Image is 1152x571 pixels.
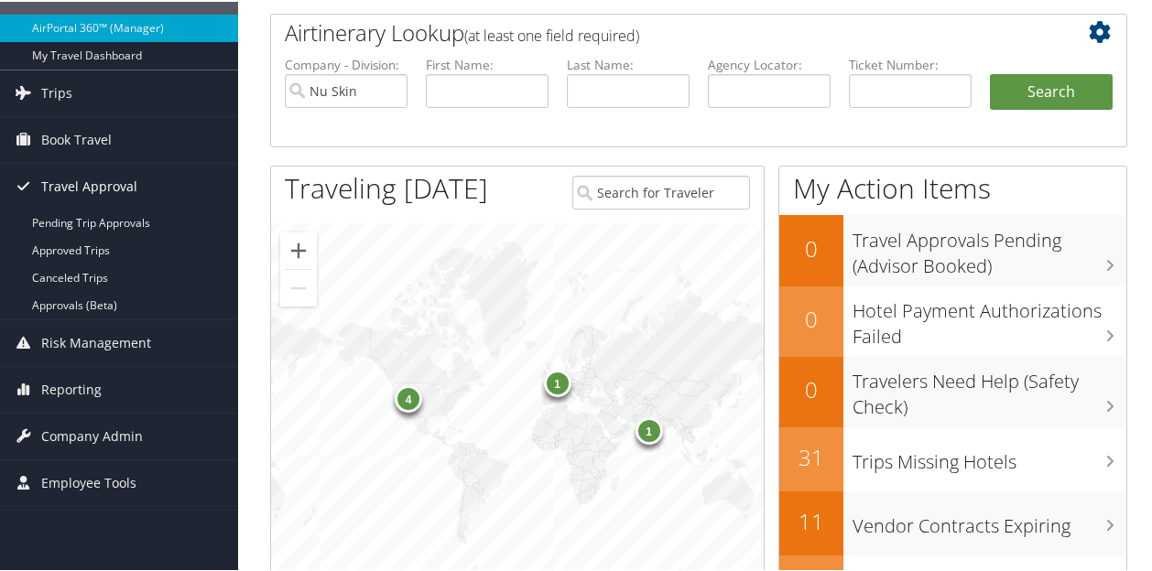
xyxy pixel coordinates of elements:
h2: 0 [779,372,843,404]
a: 0Travel Approvals Pending (Advisor Booked) [779,213,1126,284]
button: Zoom out [280,268,317,305]
h1: Traveling [DATE] [285,167,488,206]
span: Risk Management [41,318,151,364]
h2: Airtinerary Lookup [285,16,1041,47]
h2: 0 [779,302,843,333]
span: Travel Approval [41,162,137,208]
a: 0Hotel Payment Authorizations Failed [779,285,1126,355]
div: 1 [543,367,571,394]
span: Book Travel [41,115,112,161]
a: 11Vendor Contracts Expiring [779,490,1126,554]
a: 31Trips Missing Hotels [779,426,1126,490]
label: Company - Division: [285,54,408,72]
label: Agency Locator: [708,54,831,72]
span: Employee Tools [41,458,136,504]
label: Ticket Number: [849,54,972,72]
button: Search [990,72,1113,109]
div: 4 [395,383,422,411]
h3: Hotel Payment Authorizations Failed [853,287,1126,348]
h2: 0 [779,232,843,263]
h3: Trips Missing Hotels [853,438,1126,473]
button: Zoom in [280,231,317,267]
h2: 31 [779,440,843,471]
h3: Travel Approvals Pending (Advisor Booked) [853,217,1126,277]
label: First Name: [426,54,549,72]
span: Trips [41,69,72,114]
h2: 11 [779,504,843,535]
a: 0Travelers Need Help (Safety Check) [779,355,1126,426]
h3: Travelers Need Help (Safety Check) [853,358,1126,418]
label: Last Name: [567,54,690,72]
input: Search for Traveler [572,174,750,208]
div: 1 [635,415,662,443]
span: Reporting [41,365,102,411]
span: (at least one field required) [464,24,639,44]
span: Company Admin [41,412,143,458]
h3: Vendor Contracts Expiring [853,502,1126,537]
h1: My Action Items [779,167,1126,206]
